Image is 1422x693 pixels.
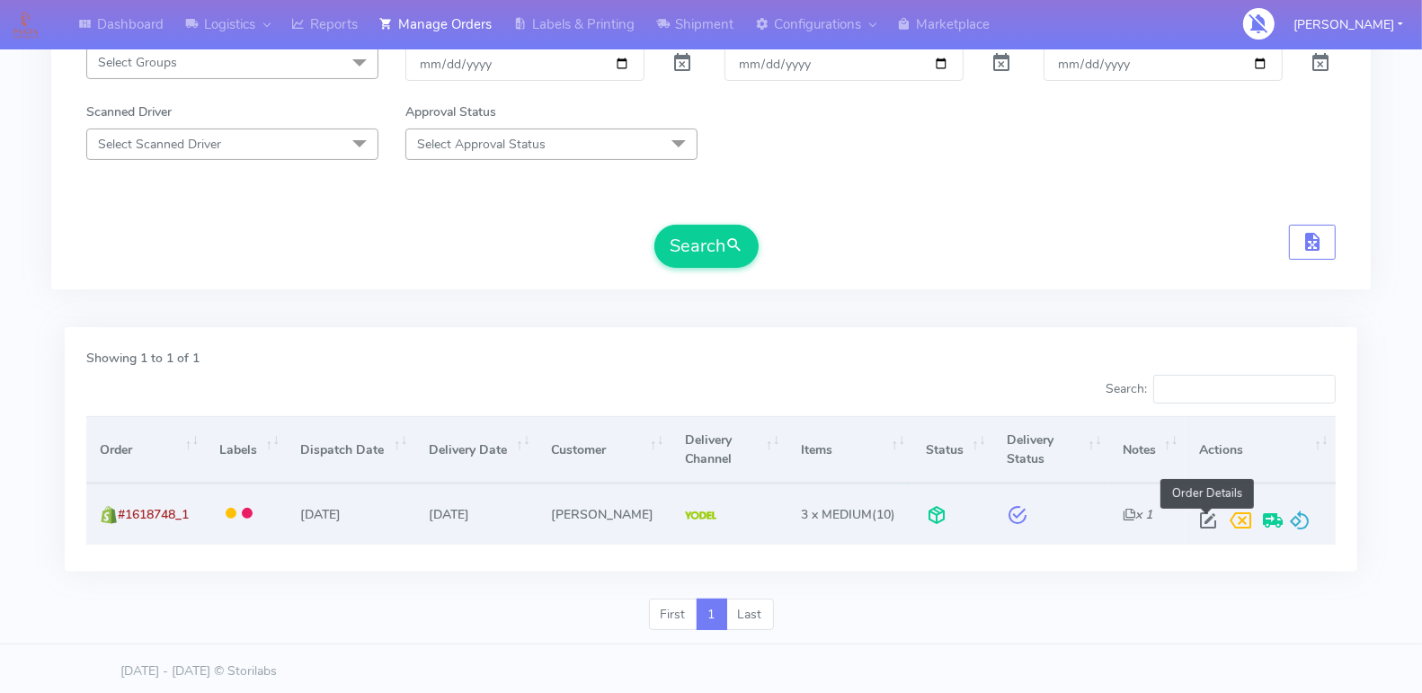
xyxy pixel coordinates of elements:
button: [PERSON_NAME] [1280,6,1417,43]
img: shopify.png [100,506,118,524]
button: Search [654,225,759,268]
label: Approval Status [405,102,496,121]
th: Delivery Channel: activate to sort column ascending [671,416,787,484]
td: [PERSON_NAME] [538,484,671,544]
label: Scanned Driver [86,102,172,121]
th: Delivery Date: activate to sort column ascending [415,416,538,484]
input: Search: [1153,375,1336,404]
th: Delivery Status: activate to sort column ascending [993,416,1109,484]
td: [DATE] [287,484,414,544]
span: (10) [801,506,895,523]
span: Select Approval Status [417,136,546,153]
th: Customer: activate to sort column ascending [538,416,671,484]
th: Dispatch Date: activate to sort column ascending [287,416,414,484]
span: #1618748_1 [118,506,189,523]
th: Labels: activate to sort column ascending [206,416,287,484]
img: Yodel [685,511,716,520]
th: Notes: activate to sort column ascending [1109,416,1186,484]
label: Showing 1 to 1 of 1 [86,349,200,368]
span: Select Groups [98,54,177,71]
th: Items: activate to sort column ascending [787,416,913,484]
span: Select Scanned Driver [98,136,221,153]
th: Status: activate to sort column ascending [912,416,993,484]
label: Search: [1106,375,1336,404]
span: 3 x MEDIUM [801,506,872,523]
th: Actions: activate to sort column ascending [1186,416,1336,484]
td: [DATE] [415,484,538,544]
th: Order: activate to sort column ascending [86,416,206,484]
i: x 1 [1123,506,1152,523]
a: 1 [697,599,727,631]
